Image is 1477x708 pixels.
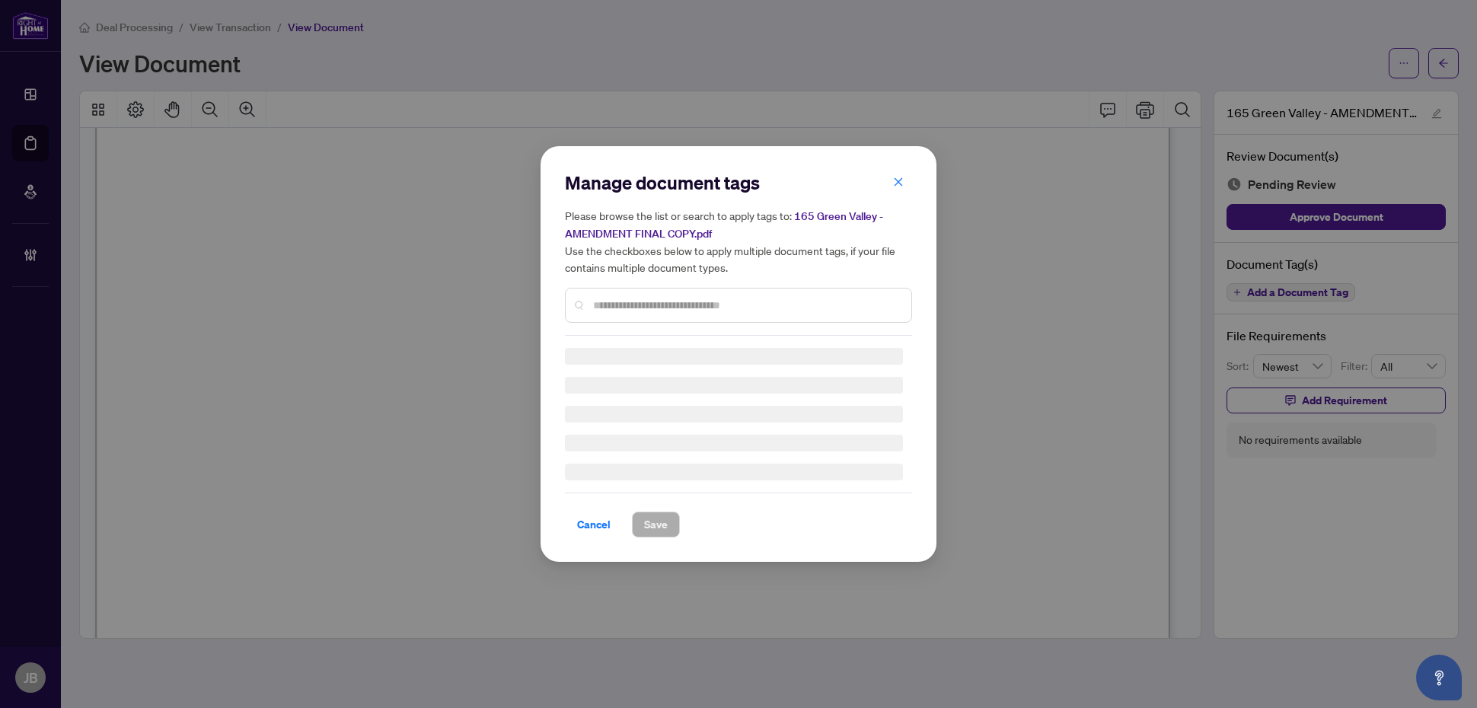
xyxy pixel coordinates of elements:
[577,512,611,537] span: Cancel
[565,207,912,276] h5: Please browse the list or search to apply tags to: Use the checkboxes below to apply multiple doc...
[893,177,904,187] span: close
[565,512,623,537] button: Cancel
[565,171,912,195] h2: Manage document tags
[1416,655,1462,700] button: Open asap
[632,512,680,537] button: Save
